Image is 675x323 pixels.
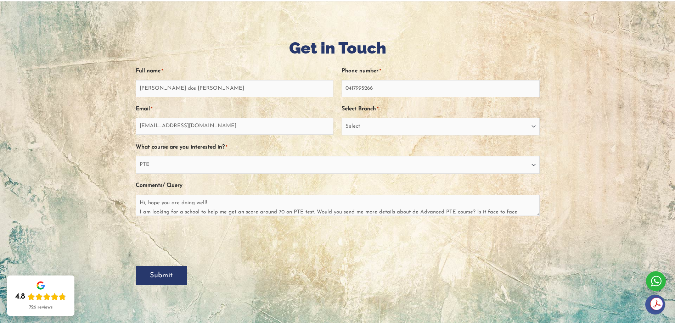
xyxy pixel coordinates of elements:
div: 726 reviews [29,305,52,310]
iframe: reCAPTCHA [136,226,243,254]
div: Rating: 4.8 out of 5 [15,292,66,302]
label: What course are you interested in? [136,141,227,153]
label: Full name [136,65,163,77]
div: 4.8 [15,292,25,302]
label: Phone number [342,65,381,77]
input: Submit [136,266,187,285]
h1: Get in Touch [136,37,540,59]
label: Email [136,103,152,115]
label: Select Branch [342,103,378,115]
label: Comments/ Query [136,180,182,191]
img: white-facebook.png [645,295,665,314]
